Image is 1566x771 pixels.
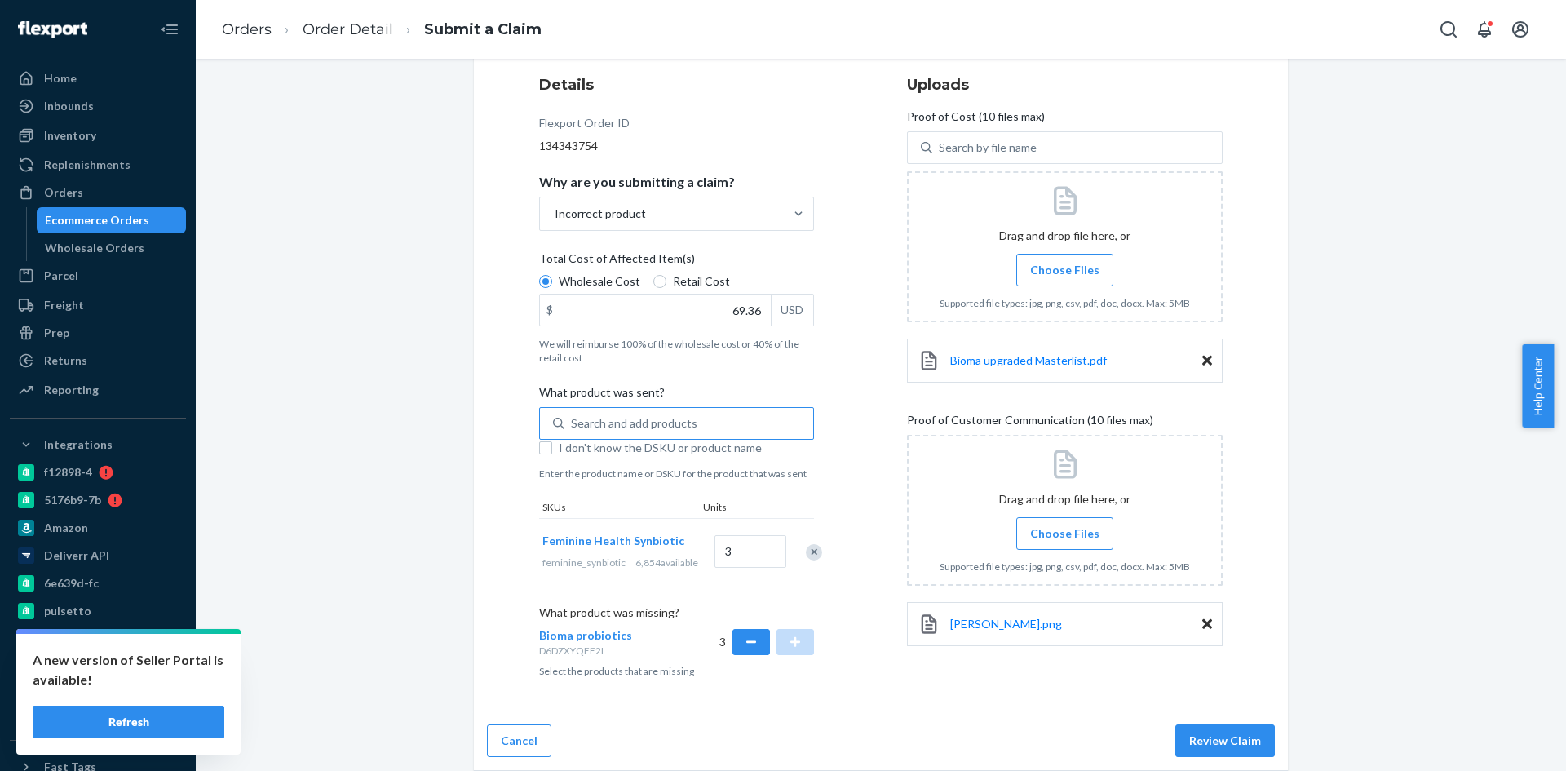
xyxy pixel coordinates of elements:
a: Deliverr API [10,543,186,569]
a: Orders [10,179,186,206]
a: a76299-82 [10,654,186,680]
input: Retail Cost [653,275,666,288]
div: Returns [44,352,87,369]
span: Proof of Cost (10 files max) [907,109,1045,131]
a: Amazon [10,515,186,541]
span: Feminine Health Synbiotic [542,534,684,547]
a: 6e639d-fc [10,570,186,596]
div: 134343754 [539,138,814,154]
div: pulsetto [44,603,91,619]
div: Integrations [44,436,113,453]
div: Inventory [44,127,96,144]
button: Open notifications [1468,13,1501,46]
div: f12898-4 [44,464,92,481]
p: Why are you submitting a claim? [539,174,735,190]
button: Close Navigation [153,13,186,46]
button: Open account menu [1504,13,1537,46]
span: feminine_synbiotic [542,556,626,569]
a: Freight [10,292,186,318]
div: Flexport Order ID [539,115,630,138]
ol: breadcrumbs [209,6,555,54]
span: What product was sent? [539,384,665,407]
p: D6DZXYQEE2L [539,644,677,658]
span: Choose Files [1030,525,1099,542]
div: 3 [719,627,815,658]
a: f12898-4 [10,459,186,485]
a: Parcel [10,263,186,289]
div: Incorrect product [555,206,646,222]
a: Inbounds [10,93,186,119]
div: Orders [44,184,83,201]
div: Deliverr API [44,547,109,564]
div: 6e639d-fc [44,575,99,592]
a: [PERSON_NAME].png [950,616,1062,632]
button: Help Center [1522,344,1554,428]
p: A new version of Seller Portal is available! [33,650,224,689]
div: $ [540,295,560,326]
div: Amazon [44,520,88,536]
p: Enter the product name or DSKU for the product that was sent [539,467,814,481]
a: Inventory [10,122,186,148]
span: [PERSON_NAME].png [950,617,1062,631]
div: Replenishments [44,157,130,173]
span: Proof of Customer Communication (10 files max) [907,412,1153,435]
span: Total Cost of Affected Item(s) [539,250,695,273]
a: Replenishments [10,152,186,178]
a: Reporting [10,377,186,403]
div: Search by file name [939,140,1037,156]
div: Reporting [44,382,99,398]
img: Flexport logo [18,21,87,38]
span: Retail Cost [673,273,730,290]
span: Bioma probiotics [539,628,632,642]
h3: Details [539,74,814,95]
p: Select the products that are missing [539,664,814,678]
div: 5176b9-7b [44,492,101,508]
div: SKUs [539,500,700,517]
button: Refresh [33,706,224,738]
span: I don't know the DSKU or product name [559,440,814,456]
p: We will reimburse 100% of the wholesale cost or 40% of the retail cost [539,337,814,365]
div: Inbounds [44,98,94,114]
a: Submit a Claim [424,20,542,38]
div: USD [771,295,813,326]
input: I don't know the DSKU or product name [539,441,552,454]
a: 5176b9-7b [10,487,186,513]
p: What product was missing? [539,605,814,627]
span: Choose Files [1030,262,1099,278]
div: Parcel [44,268,78,284]
div: Freight [44,297,84,313]
a: Ecommerce Orders [37,207,187,233]
div: Ecommerce Orders [45,212,149,228]
a: Order Detail [303,20,393,38]
a: Bioma upgraded Masterlist.pdf [950,352,1107,369]
a: gnzsuz-v5 [10,626,186,652]
button: Open Search Box [1432,13,1465,46]
span: Wholesale Cost [559,273,640,290]
a: Prep [10,320,186,346]
input: Wholesale Cost [539,275,552,288]
input: $USD [540,295,771,326]
span: Bioma upgraded Masterlist.pdf [950,353,1107,367]
div: Home [44,70,77,86]
div: Remove Item [806,544,822,561]
button: Feminine Health Synbiotic [542,533,684,549]
a: [PERSON_NAME] [10,681,186,707]
button: Integrations [10,432,186,458]
button: Review Claim [1175,724,1275,757]
h3: Uploads [907,74,1223,95]
a: pulsetto [10,598,186,624]
div: Prep [44,325,69,341]
a: Home [10,65,186,91]
a: Returns [10,348,186,374]
div: Units [700,500,773,517]
a: Add Integration [10,714,186,733]
button: Cancel [487,724,551,757]
span: 6,854 available [635,556,698,569]
input: Quantity [714,535,786,568]
a: Wholesale Orders [37,235,187,261]
div: Wholesale Orders [45,240,144,256]
a: Orders [222,20,272,38]
div: Search and add products [571,415,697,432]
